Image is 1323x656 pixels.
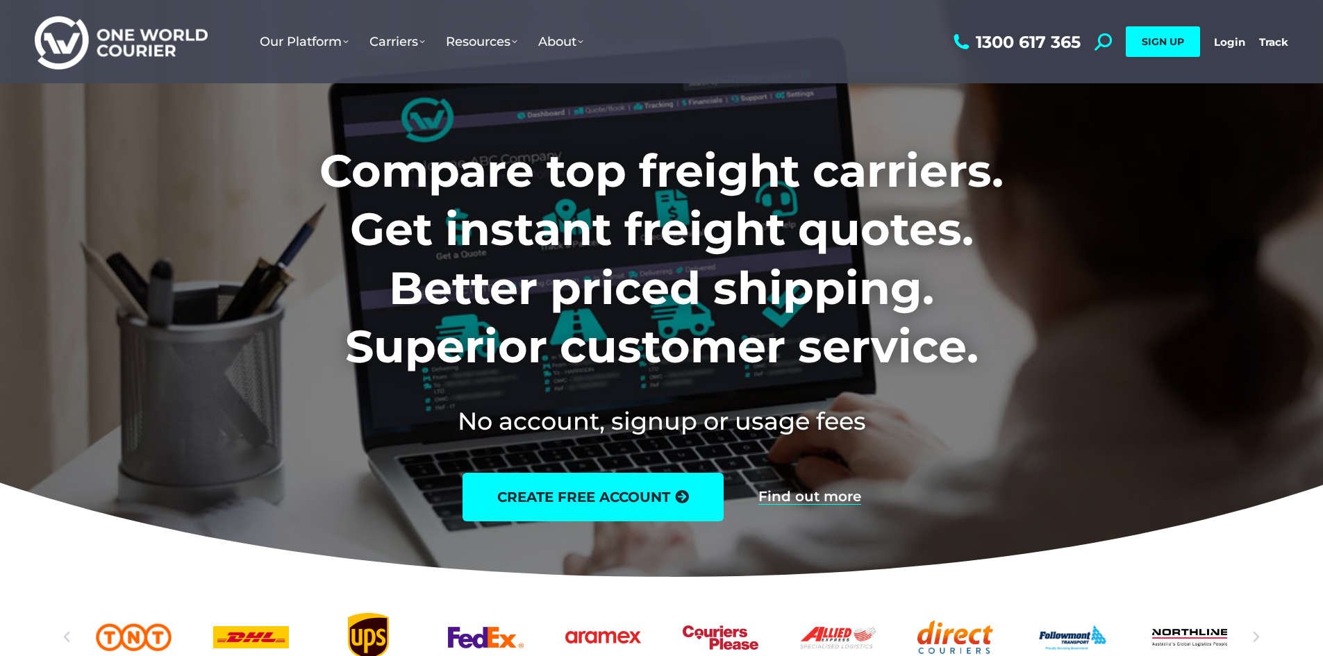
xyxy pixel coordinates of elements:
a: SIGN UP [1126,26,1200,57]
h2: No account, signup or usage fees [228,404,1095,438]
a: Login [1214,35,1245,49]
a: 1300 617 365 [950,33,1081,51]
a: Find out more [758,489,861,505]
a: Our Platform [249,20,359,63]
a: Resources [435,20,528,63]
img: One World Courier [35,14,208,70]
span: About [538,34,583,49]
span: Our Platform [260,34,349,49]
span: SIGN UP [1142,35,1184,48]
span: Resources [446,34,517,49]
h1: Compare top freight carriers. Get instant freight quotes. Better priced shipping. Superior custom... [228,142,1095,376]
span: Carriers [369,34,425,49]
a: create free account [463,473,724,521]
a: About [528,20,594,63]
a: Carriers [359,20,435,63]
a: Track [1259,35,1288,49]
